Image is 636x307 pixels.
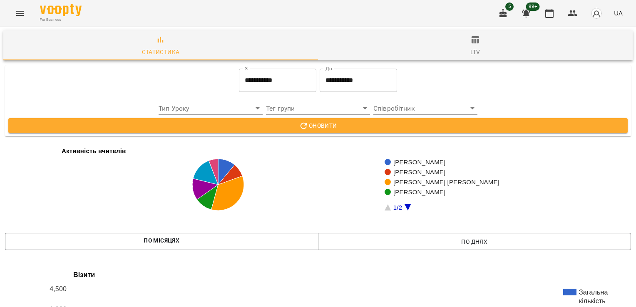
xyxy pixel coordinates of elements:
text: 4,500 [50,286,67,293]
button: Menu [10,3,30,23]
label: По місяцях [144,235,179,245]
img: Voopty Logo [40,4,82,16]
span: 5 [505,2,514,11]
span: For Business [40,17,82,22]
text: 1/2 [393,204,402,211]
div: ltv [470,47,480,57]
span: Оновити [15,121,621,131]
text: Візити [73,271,95,278]
text: Загальна [579,289,608,296]
span: UA [614,9,623,17]
svg: A chart. [5,143,625,226]
span: 99+ [526,2,540,11]
text: [PERSON_NAME] [PERSON_NAME] [393,178,499,186]
text: кількість [579,297,606,305]
img: avatar_s.png [591,7,602,19]
text: [PERSON_NAME] [393,188,445,196]
button: По місяцях [5,233,318,250]
button: По днях [318,233,631,250]
text: Активність вчителів [62,148,126,155]
text: [PERSON_NAME] [393,168,445,176]
text: [PERSON_NAME] [393,158,445,166]
span: По днях [325,237,625,247]
div: Статистика [142,47,180,57]
button: Оновити [8,118,628,133]
button: UA [611,5,626,21]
